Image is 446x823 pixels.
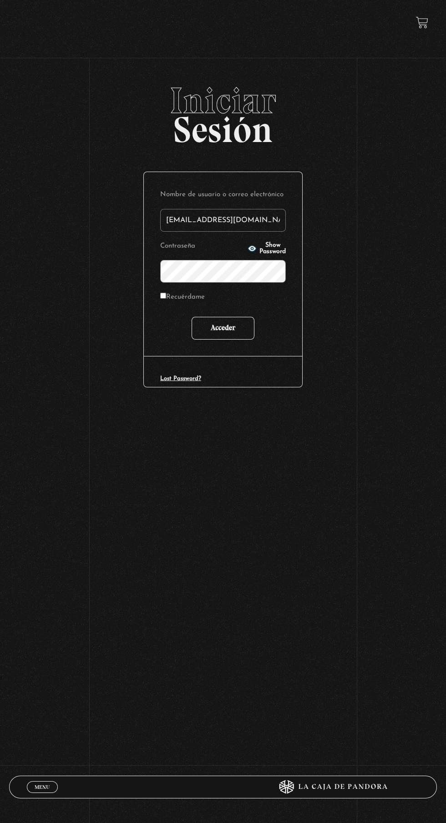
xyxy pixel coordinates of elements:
[259,242,286,255] span: Show Password
[416,16,428,29] a: View your shopping cart
[160,293,166,299] input: Recuérdame
[192,317,254,340] input: Acceder
[160,188,286,202] label: Nombre de usuario o correo electrónico
[9,82,437,119] span: Iniciar
[248,242,286,255] button: Show Password
[160,291,205,304] label: Recuérdame
[160,376,201,381] a: Lost Password?
[9,82,437,141] h2: Sesión
[160,240,245,253] label: Contraseña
